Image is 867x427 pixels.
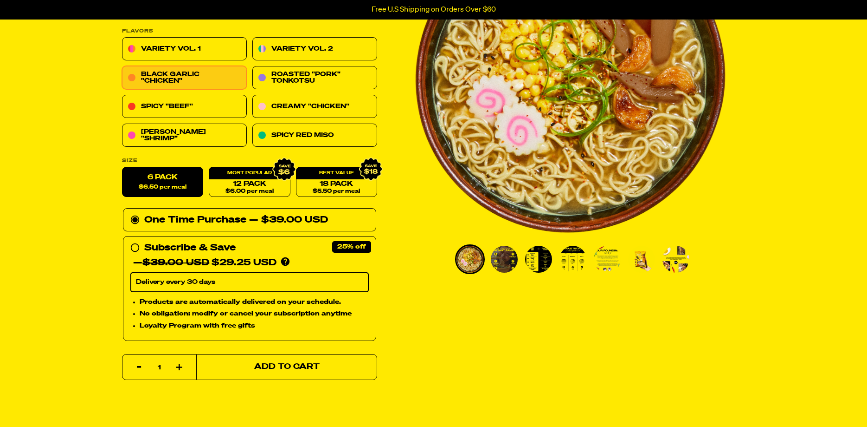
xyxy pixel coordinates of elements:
div: — $29.25 USD [133,256,276,270]
a: Spicy "Beef" [122,95,247,118]
a: Creamy "Chicken" [252,95,377,118]
span: Add to Cart [254,363,319,371]
del: $39.00 USD [142,258,209,268]
li: No obligation: modify or cancel your subscription anytime [140,309,369,319]
label: 6 Pack [122,167,203,197]
a: Black Garlic "Chicken" [122,66,247,90]
span: $5.50 per meal [313,189,360,195]
img: Black Garlic "Chicken" Ramen [662,246,689,273]
a: 18 Pack$5.50 per meal [295,167,377,197]
a: Roasted "Pork" Tonkotsu [252,66,377,90]
a: Variety Vol. 1 [122,38,247,61]
iframe: Marketing Popup [5,385,87,422]
p: Flavors [122,29,377,34]
div: — $39.00 USD [249,213,328,228]
p: Free U.S Shipping on Orders Over $60 [372,6,496,14]
li: Go to slide 1 [455,244,485,274]
a: 12 Pack$6.00 per meal [209,167,290,197]
img: Black Garlic "Chicken" Ramen [525,246,552,273]
button: Add to Cart [196,354,377,380]
img: Black Garlic "Chicken" Ramen [456,246,483,273]
li: Go to slide 6 [627,244,656,274]
img: Black Garlic "Chicken" Ramen [628,246,655,273]
a: Spicy Red Miso [252,124,377,147]
li: Go to slide 4 [558,244,588,274]
span: $6.50 per meal [139,184,186,191]
div: One Time Purchase [130,213,369,228]
div: PDP main carousel thumbnails [415,244,726,274]
img: Black Garlic "Chicken" Ramen [559,246,586,273]
a: [PERSON_NAME] "Shrimp" [122,124,247,147]
input: quantity [128,355,191,381]
span: $6.00 per meal [225,189,273,195]
img: Black Garlic "Chicken" Ramen [594,246,621,273]
label: Size [122,158,377,164]
a: Variety Vol. 2 [252,38,377,61]
li: Loyalty Program with free gifts [140,321,369,331]
li: Go to slide 2 [489,244,519,274]
select: Subscribe & Save —$39.00 USD$29.25 USD Products are automatically delivered on your schedule. No ... [130,273,369,292]
li: Go to slide 3 [524,244,553,274]
li: Go to slide 7 [661,244,691,274]
img: Black Garlic "Chicken" Ramen [491,246,518,273]
div: Subscribe & Save [144,241,236,256]
li: Products are automatically delivered on your schedule. [140,297,369,307]
li: Go to slide 5 [592,244,622,274]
